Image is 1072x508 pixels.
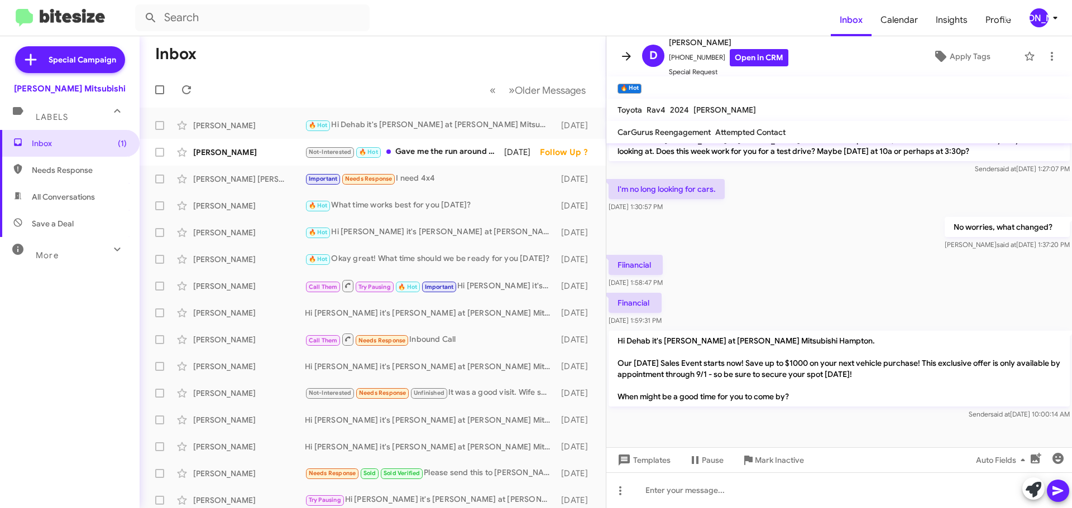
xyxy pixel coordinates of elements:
div: [DATE] [556,227,597,238]
span: Templates [615,450,671,470]
a: Insights [927,4,977,36]
div: Hi Dehab it's [PERSON_NAME] at [PERSON_NAME] Mitsubishi Hampton. Our [DATE] Sales Event starts no... [305,119,556,132]
span: All Conversations [32,191,95,202]
span: [PHONE_NUMBER] [669,49,788,66]
div: [PERSON_NAME] [193,200,305,211]
span: said at [997,240,1016,249]
div: [DATE] [556,495,597,506]
button: Pause [679,450,733,470]
span: [DATE] 1:59:31 PM [609,316,662,325]
span: D [649,47,658,65]
div: [PERSON_NAME] [193,361,305,372]
div: [DATE] [504,147,540,158]
span: said at [990,410,1010,418]
div: [DATE] [556,120,597,131]
div: [DATE] [556,334,597,345]
span: 🔥 Hot [359,148,378,156]
span: Sender [DATE] 10:00:14 AM [969,410,1070,418]
div: [DATE] [556,173,597,185]
div: [PERSON_NAME] [193,495,305,506]
span: Inbox [32,138,127,149]
nav: Page navigation example [484,79,592,101]
div: [DATE] [556,361,597,372]
h1: Inbox [155,45,197,63]
span: Try Pausing [309,496,341,504]
div: [PERSON_NAME] [1030,8,1049,27]
span: Important [425,283,454,291]
div: [PERSON_NAME] [193,468,305,479]
div: Follow Up ? [540,147,597,158]
div: [DATE] [556,307,597,318]
div: [DATE] [556,254,597,265]
span: Call Them [309,337,338,344]
button: Mark Inactive [733,450,813,470]
a: Profile [977,4,1020,36]
span: Sold Verified [384,470,420,477]
div: I need 4x4 [305,172,556,185]
div: Hi [PERSON_NAME] it's [PERSON_NAME] at [PERSON_NAME] Mitsubishi Hampton. Our [DATE] Sales Event s... [305,494,556,506]
p: Fiinancial [609,255,663,275]
span: 🔥 Hot [309,255,328,263]
span: Try Pausing [358,283,391,291]
span: [DATE] 1:58:47 PM [609,278,663,287]
span: Needs Response [358,337,406,344]
span: [PERSON_NAME] [669,36,788,49]
button: Templates [606,450,679,470]
div: [PERSON_NAME] [193,441,305,452]
div: [PERSON_NAME] Mitsubishi [14,83,126,94]
span: [DATE] 1:30:57 PM [609,202,663,211]
div: [PERSON_NAME] [193,227,305,238]
button: Apply Tags [904,46,1018,66]
small: 🔥 Hot [618,84,642,94]
div: [DATE] [556,200,597,211]
span: Unfinished [414,389,444,396]
div: Hi [PERSON_NAME] it's [PERSON_NAME] at [PERSON_NAME] Mitsubishi Hampton. Our [DATE] Sales Event s... [305,226,556,239]
div: Gave me the run around and kept running my credit so now I have ten hard inquiries after them kno... [305,146,504,158]
p: I'm no long looking for cars. [609,179,725,199]
div: Inbound Call [305,332,556,346]
button: [PERSON_NAME] [1020,8,1060,27]
p: Hi Dehab it's [PERSON_NAME] at [PERSON_NAME] Mitsubishi Hampton. Our [DATE] Sales Event starts no... [609,331,1070,407]
div: [PERSON_NAME] [193,147,305,158]
div: [DATE] [556,468,597,479]
span: Not-Interested [309,148,352,156]
span: Special Request [669,66,788,78]
span: CarGurus Reengagement [618,127,711,137]
button: Next [502,79,592,101]
a: Calendar [872,4,927,36]
span: Needs Response [359,389,406,396]
span: Rav4 [647,105,666,115]
span: Needs Response [345,175,393,182]
span: Important [309,175,338,182]
div: [DATE] [556,414,597,425]
span: Needs Response [309,470,356,477]
span: 2024 [670,105,689,115]
span: Inbox [831,4,872,36]
span: 🔥 Hot [309,229,328,236]
span: Sold [363,470,376,477]
span: Pause [702,450,724,470]
span: [PERSON_NAME] [693,105,756,115]
span: said at [997,165,1016,173]
div: [PERSON_NAME] [193,307,305,318]
div: What time works best for you [DATE]? [305,199,556,212]
div: [PERSON_NAME] [193,280,305,292]
div: [PERSON_NAME] [PERSON_NAME] [193,173,305,185]
div: Hi [PERSON_NAME] it's [PERSON_NAME] at [PERSON_NAME] Mitsubishi Hampton. Our [DATE] Sales Event s... [305,414,556,425]
p: Financial [609,293,662,313]
div: Okay great! What time should we be ready for you [DATE]? [305,253,556,265]
div: [PERSON_NAME] [193,120,305,131]
span: 🔥 Hot [398,283,417,291]
div: [DATE] [556,388,597,399]
div: Hi [PERSON_NAME] it's [PERSON_NAME] at [PERSON_NAME] Mitsubishi Hampton. Our [DATE] Sales Event s... [305,441,556,452]
span: 🔥 Hot [309,202,328,209]
p: Hi Dehab It's [PERSON_NAME] at [PERSON_NAME] Mitsubishi Hampton here, wanted to check in on the T... [609,130,1070,161]
span: Attempted Contact [715,127,786,137]
div: [DATE] [556,441,597,452]
div: Please send this to [PERSON_NAME], @[PHONE_NUMBER] Thank you [305,467,556,480]
span: Auto Fields [976,450,1030,470]
span: Mark Inactive [755,450,804,470]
